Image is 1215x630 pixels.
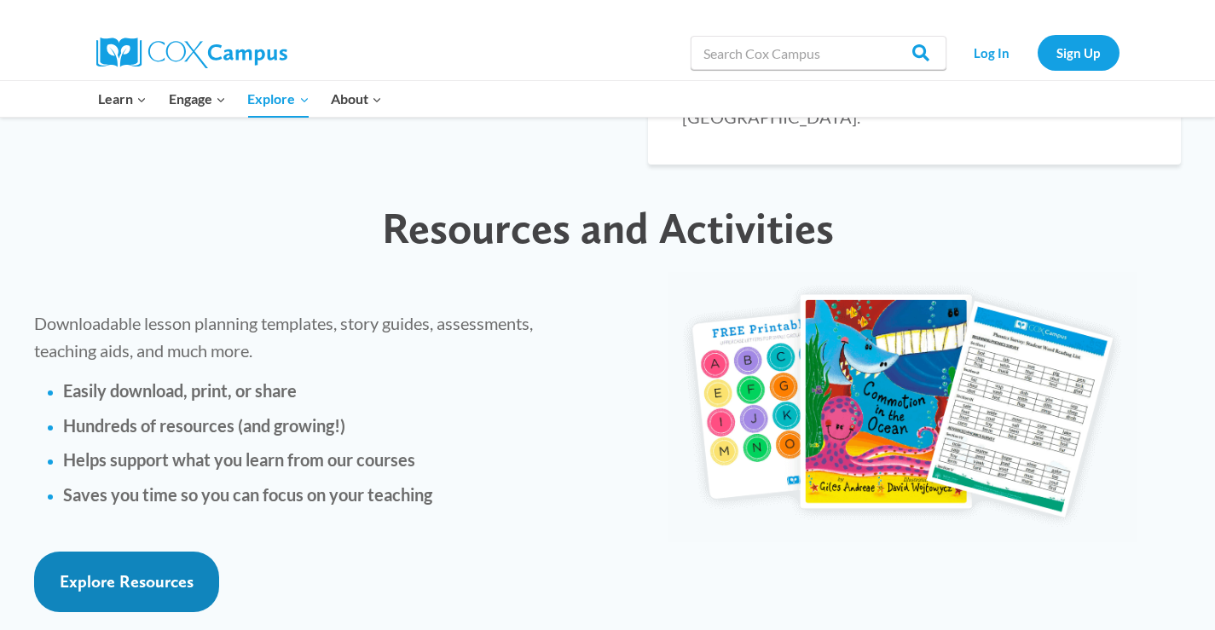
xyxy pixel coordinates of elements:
nav: Secondary Navigation [955,35,1120,70]
a: Log In [955,35,1029,70]
button: Child menu of Explore [237,81,321,117]
span: Explore Resources [60,571,194,592]
strong: Hundreds of resources (and growing!) [63,415,345,436]
nav: Primary Navigation [88,81,393,117]
span: Resources and Activities [382,201,834,254]
strong: Easily download, print, or share [63,380,297,401]
strong: Saves you time so you can focus on your teaching [63,484,432,505]
img: Cox Campus [96,38,287,68]
span: Downloadable lesson planning templates, story guides, assessments, teaching aids, and much more. [34,313,533,361]
a: Sign Up [1038,35,1120,70]
img: educator-courses-img [668,272,1137,543]
strong: Helps support what you learn from our courses [63,449,415,470]
button: Child menu of Engage [158,81,237,117]
button: Child menu of About [320,81,393,117]
input: Search Cox Campus [691,36,946,70]
button: Child menu of Learn [88,81,159,117]
a: Explore Resources [34,552,219,612]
